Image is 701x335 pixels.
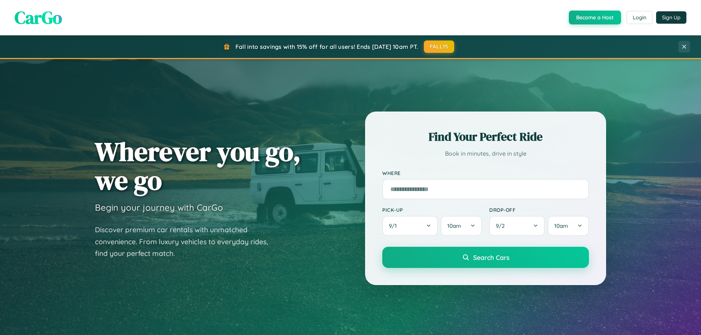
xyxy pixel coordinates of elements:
[382,207,482,213] label: Pick-up
[496,222,508,229] span: 9 / 2
[15,5,62,30] span: CarGo
[382,129,589,145] h2: Find Your Perfect Ride
[489,216,545,236] button: 9/2
[382,216,438,236] button: 9/1
[382,170,589,176] label: Where
[548,216,589,236] button: 10am
[235,43,418,50] span: Fall into savings with 15% off for all users! Ends [DATE] 10am PT.
[95,137,301,195] h1: Wherever you go, we go
[447,222,461,229] span: 10am
[424,40,455,53] button: FALL15
[389,222,401,229] span: 9 / 1
[95,224,277,260] p: Discover premium car rentals with unmatched convenience. From luxury vehicles to everyday rides, ...
[95,202,223,213] h3: Begin your journey with CarGo
[489,207,589,213] label: Drop-off
[569,11,621,24] button: Become a Host
[382,247,589,268] button: Search Cars
[441,216,482,236] button: 10am
[627,11,652,24] button: Login
[473,253,509,261] span: Search Cars
[554,222,568,229] span: 10am
[382,148,589,159] p: Book in minutes, drive in style
[656,11,686,24] button: Sign Up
